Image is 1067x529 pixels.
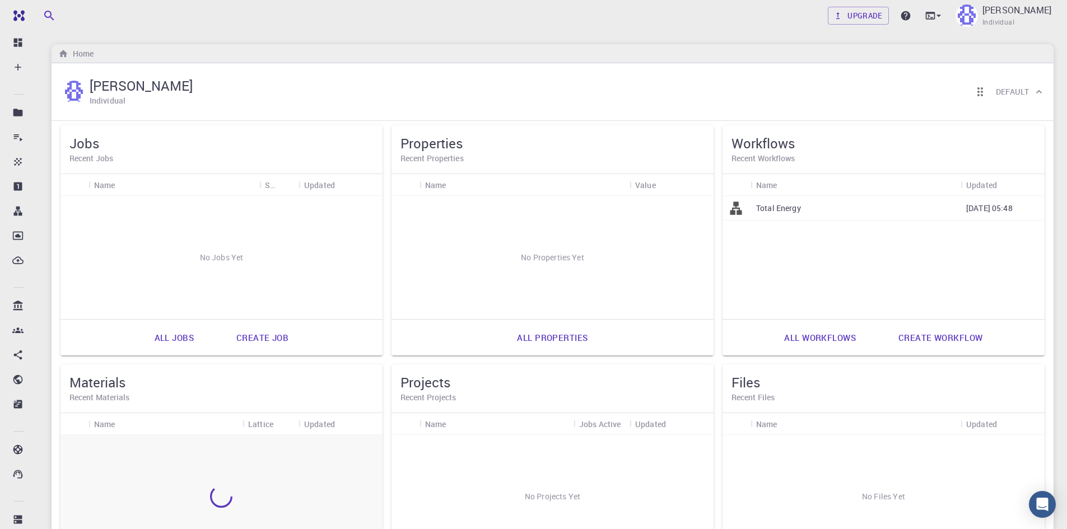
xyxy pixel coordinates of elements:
h5: Properties [400,134,705,152]
button: Sort [446,176,464,194]
div: Updated [635,413,666,435]
button: Reorder cards [969,81,991,103]
h6: Recent Materials [69,391,374,404]
img: bhargava [956,4,978,27]
h6: Recent Properties [400,152,705,165]
div: Name [420,174,630,196]
div: Status [259,174,299,196]
img: logo [9,10,25,21]
a: Create job [224,324,301,351]
div: Name [756,413,777,435]
button: Sort [777,176,795,194]
a: All workflows [772,324,868,351]
div: Icon [60,413,88,435]
div: Updated [299,413,383,435]
button: Sort [656,176,674,194]
h5: [PERSON_NAME] [90,77,193,95]
h6: Recent Workflows [731,152,1036,165]
h6: Recent Files [731,391,1036,404]
div: No Jobs Yet [60,196,383,319]
h6: Home [68,48,94,60]
button: Sort [275,176,293,194]
div: Updated [304,413,335,435]
a: Upgrade [828,7,889,25]
a: All jobs [142,324,206,351]
div: Value [630,174,714,196]
div: Icon [392,174,420,196]
h5: Materials [69,373,374,391]
p: [PERSON_NAME] [982,3,1051,17]
h6: Recent Projects [400,391,705,404]
nav: breadcrumb [56,48,96,60]
h6: Individual [90,95,125,107]
div: Open Intercom Messenger [1029,491,1056,518]
button: Sort [997,176,1015,194]
p: Total Energy [756,203,801,214]
div: Updated [299,174,383,196]
button: Sort [777,415,795,433]
div: Name [751,174,961,196]
div: Name [88,174,259,196]
div: Name [756,174,777,196]
div: Name [88,413,243,435]
h5: Projects [400,373,705,391]
div: Jobs Active [574,413,630,435]
button: Sort [335,415,353,433]
div: Name [751,413,961,435]
div: Updated [961,413,1045,435]
div: Name [425,413,446,435]
div: Icon [392,413,420,435]
button: Sort [115,415,133,433]
div: Name [94,174,115,196]
button: Sort [273,415,291,433]
div: No Properties Yet [392,196,714,319]
div: Status [265,174,275,196]
div: bhargava[PERSON_NAME]IndividualReorder cardsDefault [52,63,1054,121]
div: Icon [723,413,751,435]
div: Lattice [248,413,273,435]
div: Updated [966,413,997,435]
div: Name [425,174,446,196]
div: Jobs Active [579,413,621,435]
button: Sort [115,176,133,194]
button: Sort [666,415,684,433]
h6: Recent Jobs [69,152,374,165]
img: bhargava [63,81,85,103]
div: Updated [961,174,1045,196]
div: Updated [304,174,335,196]
div: Updated [966,174,997,196]
div: Value [635,174,656,196]
button: Sort [446,415,464,433]
div: Updated [630,413,714,435]
span: Support [22,8,63,18]
div: Name [94,413,115,435]
div: Icon [60,174,88,196]
span: Individual [982,17,1014,28]
h5: Workflows [731,134,1036,152]
button: Sort [997,415,1015,433]
div: Name [420,413,574,435]
div: Icon [723,174,751,196]
h5: Jobs [69,134,374,152]
h5: Files [731,373,1036,391]
button: Sort [335,176,353,194]
h6: Default [996,86,1029,98]
div: Lattice [243,413,299,435]
p: [DATE] 05:48 [966,203,1013,214]
a: All properties [505,324,600,351]
a: Create workflow [886,324,995,351]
